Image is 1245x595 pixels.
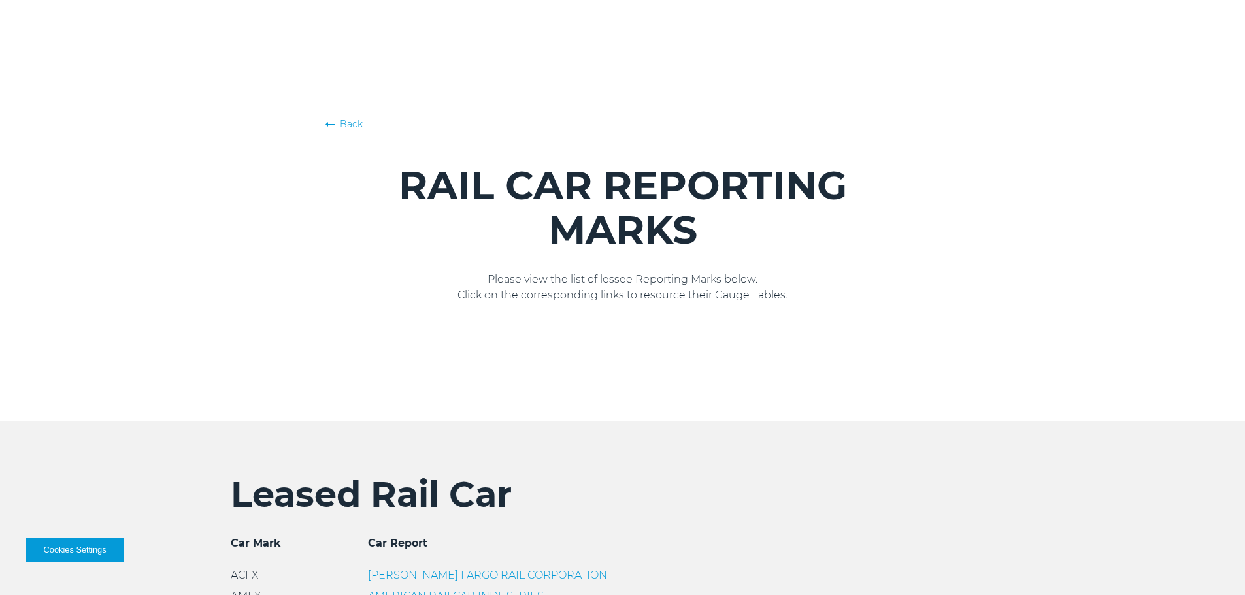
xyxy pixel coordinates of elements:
button: Cookies Settings [26,538,124,562]
h2: Leased Rail Car [231,473,1015,516]
span: Car Mark [231,537,281,549]
h1: RAIL CAR REPORTING MARKS [325,163,920,252]
span: Car Report [368,537,427,549]
a: [PERSON_NAME] FARGO RAIL CORPORATION [368,569,607,581]
a: Back [325,118,920,131]
p: Please view the list of lessee Reporting Marks below. Click on the corresponding links to resourc... [325,272,920,303]
span: ACFX [231,569,258,581]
